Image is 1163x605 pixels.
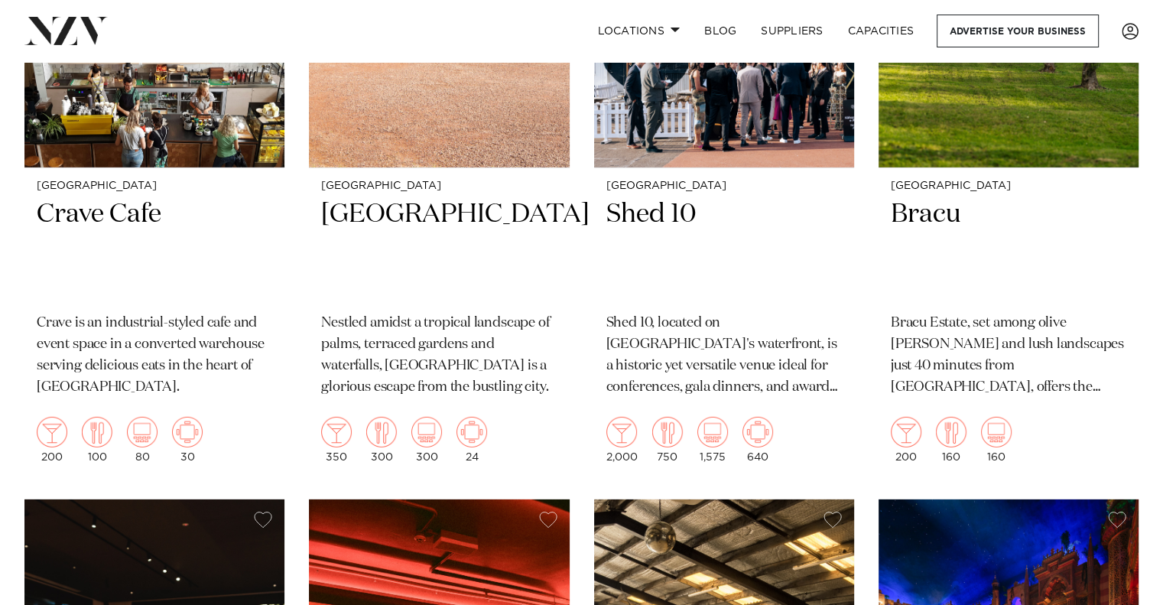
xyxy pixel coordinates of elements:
p: Nestled amidst a tropical landscape of palms, terraced gardens and waterfalls, [GEOGRAPHIC_DATA] ... [321,313,557,398]
div: 160 [936,417,966,463]
img: theatre.png [697,417,728,447]
img: cocktail.png [37,417,67,447]
h2: [GEOGRAPHIC_DATA] [321,197,557,301]
img: cocktail.png [606,417,637,447]
div: 750 [652,417,683,463]
h2: Crave Cafe [37,197,272,301]
img: theatre.png [127,417,158,447]
a: SUPPLIERS [749,15,835,47]
small: [GEOGRAPHIC_DATA] [37,181,272,192]
div: 1,575 [697,417,728,463]
div: 100 [82,417,112,463]
a: Locations [585,15,692,47]
div: 2,000 [606,417,638,463]
img: meeting.png [172,417,203,447]
div: 350 [321,417,352,463]
h2: Shed 10 [606,197,842,301]
small: [GEOGRAPHIC_DATA] [606,181,842,192]
img: meeting.png [456,417,487,447]
div: 200 [37,417,67,463]
p: Bracu Estate, set among olive [PERSON_NAME] and lush landscapes just 40 minutes from [GEOGRAPHIC_... [891,313,1126,398]
div: 24 [456,417,487,463]
img: cocktail.png [891,417,921,447]
img: dining.png [652,417,683,447]
img: dining.png [366,417,397,447]
img: theatre.png [981,417,1012,447]
div: 300 [411,417,442,463]
img: meeting.png [742,417,773,447]
p: Crave is an industrial-styled cafe and event space in a converted warehouse serving delicious eat... [37,313,272,398]
div: 80 [127,417,158,463]
div: 200 [891,417,921,463]
a: Capacities [836,15,927,47]
img: cocktail.png [321,417,352,447]
a: Advertise your business [937,15,1099,47]
div: 300 [366,417,397,463]
div: 30 [172,417,203,463]
img: dining.png [82,417,112,447]
small: [GEOGRAPHIC_DATA] [321,181,557,192]
small: [GEOGRAPHIC_DATA] [891,181,1126,192]
img: dining.png [936,417,966,447]
div: 160 [981,417,1012,463]
h2: Bracu [891,197,1126,301]
a: BLOG [692,15,749,47]
div: 640 [742,417,773,463]
img: theatre.png [411,417,442,447]
img: nzv-logo.png [24,17,108,44]
p: Shed 10, located on [GEOGRAPHIC_DATA]'s waterfront, is a historic yet versatile venue ideal for c... [606,313,842,398]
